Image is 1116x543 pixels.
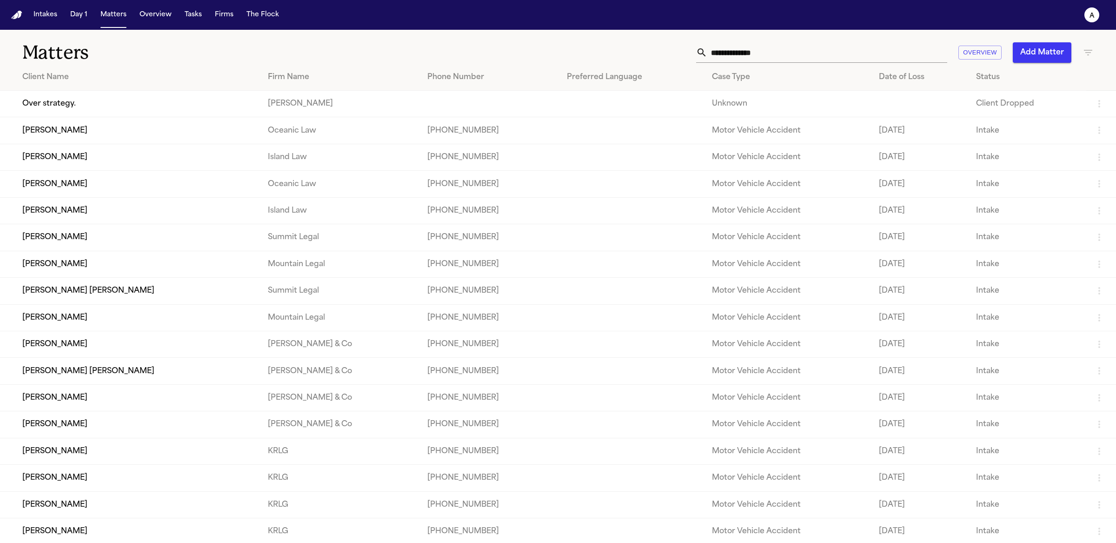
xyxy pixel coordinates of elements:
td: [PHONE_NUMBER] [420,438,559,464]
h1: Matters [22,41,344,64]
td: [PHONE_NUMBER] [420,358,559,384]
td: Motor Vehicle Accident [704,304,871,331]
td: Motor Vehicle Accident [704,197,871,224]
div: Date of Loss [879,72,961,83]
td: [DATE] [871,224,969,251]
td: [PHONE_NUMBER] [420,251,559,277]
td: Intake [969,117,1086,144]
td: [PHONE_NUMBER] [420,491,559,518]
td: KRLG [260,465,420,491]
td: Client Dropped [969,91,1086,117]
td: Oceanic Law [260,117,420,144]
td: Intake [969,411,1086,438]
td: [DATE] [871,465,969,491]
button: Add Matter [1013,42,1071,63]
div: Client Name [22,72,253,83]
button: Matters [97,7,130,23]
td: Motor Vehicle Accident [704,411,871,438]
td: [DATE] [871,384,969,411]
td: [DATE] [871,491,969,518]
td: [DATE] [871,331,969,357]
td: [DATE] [871,251,969,277]
td: [PERSON_NAME] & Co [260,384,420,411]
td: [PHONE_NUMBER] [420,171,559,197]
td: [PHONE_NUMBER] [420,465,559,491]
td: [PHONE_NUMBER] [420,331,559,357]
td: Motor Vehicle Accident [704,117,871,144]
td: Intake [969,251,1086,277]
td: [DATE] [871,304,969,331]
button: Intakes [30,7,61,23]
td: Intake [969,304,1086,331]
td: [PHONE_NUMBER] [420,384,559,411]
td: [DATE] [871,278,969,304]
td: KRLG [260,491,420,518]
td: Intake [969,224,1086,251]
div: Case Type [712,72,864,83]
td: Motor Vehicle Accident [704,358,871,384]
td: [PHONE_NUMBER] [420,224,559,251]
td: Mountain Legal [260,251,420,277]
td: Motor Vehicle Accident [704,251,871,277]
div: Firm Name [268,72,412,83]
td: Motor Vehicle Accident [704,278,871,304]
td: Intake [969,171,1086,197]
td: Motor Vehicle Accident [704,438,871,464]
td: KRLG [260,438,420,464]
td: [PERSON_NAME] & Co [260,411,420,438]
td: Intake [969,278,1086,304]
td: Island Law [260,197,420,224]
td: Unknown [704,91,871,117]
td: Mountain Legal [260,304,420,331]
td: Intake [969,491,1086,518]
td: Motor Vehicle Accident [704,331,871,357]
a: Home [11,11,22,20]
button: Firms [211,7,237,23]
td: Oceanic Law [260,171,420,197]
td: Intake [969,197,1086,224]
td: [DATE] [871,358,969,384]
td: Summit Legal [260,224,420,251]
td: Island Law [260,144,420,170]
td: Motor Vehicle Accident [704,465,871,491]
td: Intake [969,331,1086,357]
td: [PHONE_NUMBER] [420,144,559,170]
td: Intake [969,144,1086,170]
td: [PHONE_NUMBER] [420,304,559,331]
button: Overview [958,46,1002,60]
img: Finch Logo [11,11,22,20]
button: Tasks [181,7,206,23]
td: [DATE] [871,117,969,144]
td: [PHONE_NUMBER] [420,197,559,224]
div: Preferred Language [567,72,697,83]
td: Motor Vehicle Accident [704,224,871,251]
td: [PERSON_NAME] & Co [260,358,420,384]
td: [PHONE_NUMBER] [420,278,559,304]
td: Motor Vehicle Accident [704,171,871,197]
td: [PERSON_NAME] [260,91,420,117]
td: [DATE] [871,438,969,464]
td: Intake [969,358,1086,384]
td: Intake [969,384,1086,411]
td: [PERSON_NAME] & Co [260,331,420,357]
td: Motor Vehicle Accident [704,384,871,411]
td: [PHONE_NUMBER] [420,117,559,144]
div: Phone Number [427,72,551,83]
td: Intake [969,465,1086,491]
button: The Flock [243,7,283,23]
td: Intake [969,438,1086,464]
td: Motor Vehicle Accident [704,491,871,518]
button: Day 1 [66,7,91,23]
td: [DATE] [871,144,969,170]
div: Status [976,72,1079,83]
button: Overview [136,7,175,23]
td: [DATE] [871,197,969,224]
td: [DATE] [871,411,969,438]
td: [PHONE_NUMBER] [420,411,559,438]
